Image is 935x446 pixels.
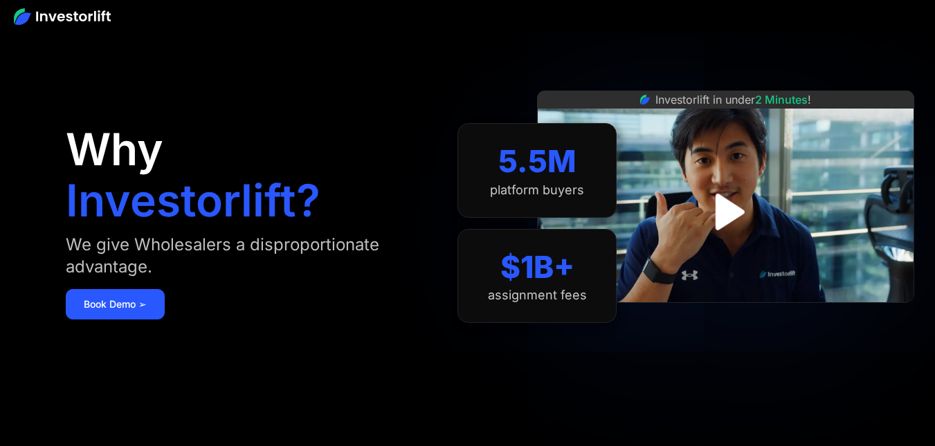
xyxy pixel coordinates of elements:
iframe: Customer reviews powered by Trustpilot [622,310,830,326]
h1: Why [66,127,163,171]
h1: Investorlift? [66,178,320,223]
a: Book Demo ➢ [66,289,165,319]
a: open lightbox [695,181,756,243]
span: 2 Minutes [755,93,808,106]
div: $1B+ [500,249,574,286]
div: Investorlift in under ! [655,91,811,108]
div: We give Wholesalers a disproportionate advantage. [66,234,430,278]
div: assignment fees [488,288,587,303]
div: 5.5M [498,143,577,180]
div: platform buyers [490,183,584,198]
